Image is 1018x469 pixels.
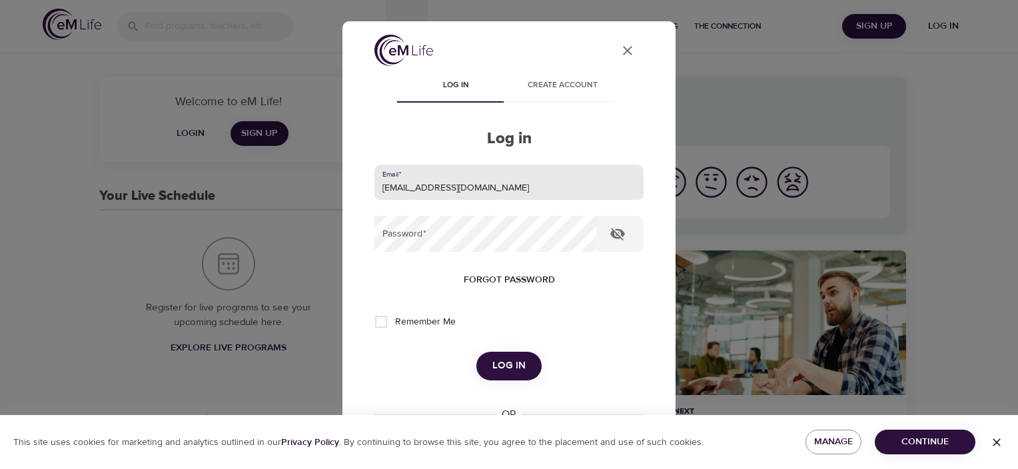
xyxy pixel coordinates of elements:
[476,352,542,380] button: Log in
[395,315,456,329] span: Remember Me
[374,129,644,149] h2: Log in
[464,272,555,288] span: Forgot password
[496,407,522,422] div: OR
[374,71,644,103] div: disabled tabs example
[885,434,965,450] span: Continue
[612,35,644,67] button: close
[374,35,433,66] img: logo
[410,79,501,93] span: Log in
[458,268,560,292] button: Forgot password
[281,436,339,448] b: Privacy Policy
[517,79,608,93] span: Create account
[816,434,850,450] span: Manage
[492,357,526,374] span: Log in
